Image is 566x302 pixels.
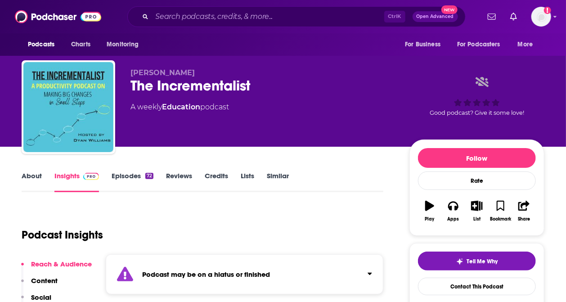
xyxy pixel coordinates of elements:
button: open menu [399,36,452,53]
div: Apps [448,216,459,222]
a: Contact This Podcast [418,278,536,295]
span: Monitoring [107,38,139,51]
button: open menu [22,36,66,53]
span: Charts [71,38,90,51]
a: Reviews [166,171,192,192]
button: tell me why sparkleTell Me Why [418,252,536,270]
img: Podchaser - Follow, Share and Rate Podcasts [15,8,101,25]
span: Good podcast? Give it some love! [430,109,524,116]
button: Open AdvancedNew [413,11,458,22]
div: A weekly podcast [130,102,229,113]
button: Bookmark [489,195,512,227]
button: Share [512,195,536,227]
button: Play [418,195,441,227]
svg: Add a profile image [544,7,551,14]
a: Show notifications dropdown [484,9,499,24]
div: List [473,216,481,222]
div: Share [518,216,530,222]
div: Bookmark [490,216,511,222]
a: InsightsPodchaser Pro [54,171,99,192]
p: Social [31,293,51,302]
button: open menu [100,36,150,53]
input: Search podcasts, credits, & more... [152,9,384,24]
span: For Podcasters [457,38,500,51]
div: Good podcast? Give it some love! [409,68,544,124]
span: Open Advanced [417,14,454,19]
a: Show notifications dropdown [507,9,521,24]
a: Similar [267,171,289,192]
button: List [465,195,489,227]
span: [PERSON_NAME] [130,68,195,77]
span: Ctrl K [384,11,405,23]
span: For Business [405,38,440,51]
a: About [22,171,42,192]
section: Click to expand status details [106,254,383,294]
div: Rate [418,171,536,190]
span: More [518,38,533,51]
span: Logged in as Trent121 [531,7,551,27]
a: Credits [205,171,228,192]
p: Content [31,276,58,285]
div: Play [425,216,435,222]
button: Apps [441,195,465,227]
button: Follow [418,148,536,168]
a: Lists [241,171,254,192]
h1: Podcast Insights [22,228,103,242]
button: Show profile menu [531,7,551,27]
img: Podchaser Pro [83,173,99,180]
img: The Incrementalist [23,62,113,152]
div: 72 [145,173,153,179]
span: Tell Me Why [467,258,498,265]
a: Charts [65,36,96,53]
strong: Podcast may be on a hiatus or finished [142,270,270,279]
button: Content [21,276,58,293]
button: Reach & Audience [21,260,92,276]
span: Podcasts [28,38,54,51]
a: Education [162,103,200,111]
div: Search podcasts, credits, & more... [127,6,466,27]
img: User Profile [531,7,551,27]
span: New [441,5,458,14]
a: Episodes72 [112,171,153,192]
button: open menu [512,36,544,53]
img: tell me why sparkle [456,258,463,265]
p: Reach & Audience [31,260,92,268]
button: open menu [451,36,513,53]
